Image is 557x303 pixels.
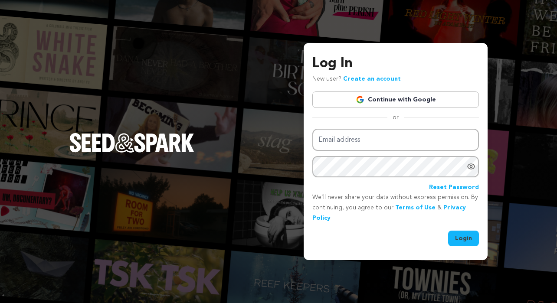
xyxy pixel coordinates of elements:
[429,182,479,193] a: Reset Password
[312,205,466,221] a: Privacy Policy
[448,231,479,246] button: Login
[467,162,475,171] a: Show password as plain text. Warning: this will display your password on the screen.
[69,133,194,169] a: Seed&Spark Homepage
[395,205,436,211] a: Terms of Use
[387,113,404,122] span: or
[69,133,194,152] img: Seed&Spark Logo
[312,129,479,151] input: Email address
[312,192,479,223] p: We’ll never share your data without express permission. By continuing, you agree to our & .
[312,53,479,74] h3: Log In
[356,95,364,104] img: Google logo
[312,91,479,108] a: Continue with Google
[312,74,401,85] p: New user?
[343,76,401,82] a: Create an account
